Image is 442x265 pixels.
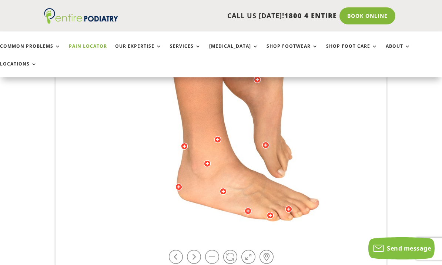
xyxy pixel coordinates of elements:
a: Entire Podiatry [44,18,118,25]
span: Send message [387,244,431,252]
a: Play / Stop [223,250,237,264]
a: Shop Foot Care [326,44,378,60]
a: Rotate left [169,250,183,264]
a: Pain Locator [69,44,107,60]
a: About [386,44,411,60]
a: Rotate right [187,250,201,264]
a: Hot-spots on / off [259,250,274,264]
span: 1800 4 ENTIRE [284,11,337,20]
p: CALL US [DATE]! [123,11,336,21]
a: Shop Footwear [267,44,318,60]
img: logo (1) [44,8,118,24]
a: Zoom in / out [205,250,219,264]
a: [MEDICAL_DATA] [209,44,258,60]
a: Full Screen on / off [241,250,255,264]
a: Book Online [339,7,395,24]
button: Send message [368,237,435,259]
a: Our Expertise [115,44,162,60]
a: Services [170,44,201,60]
